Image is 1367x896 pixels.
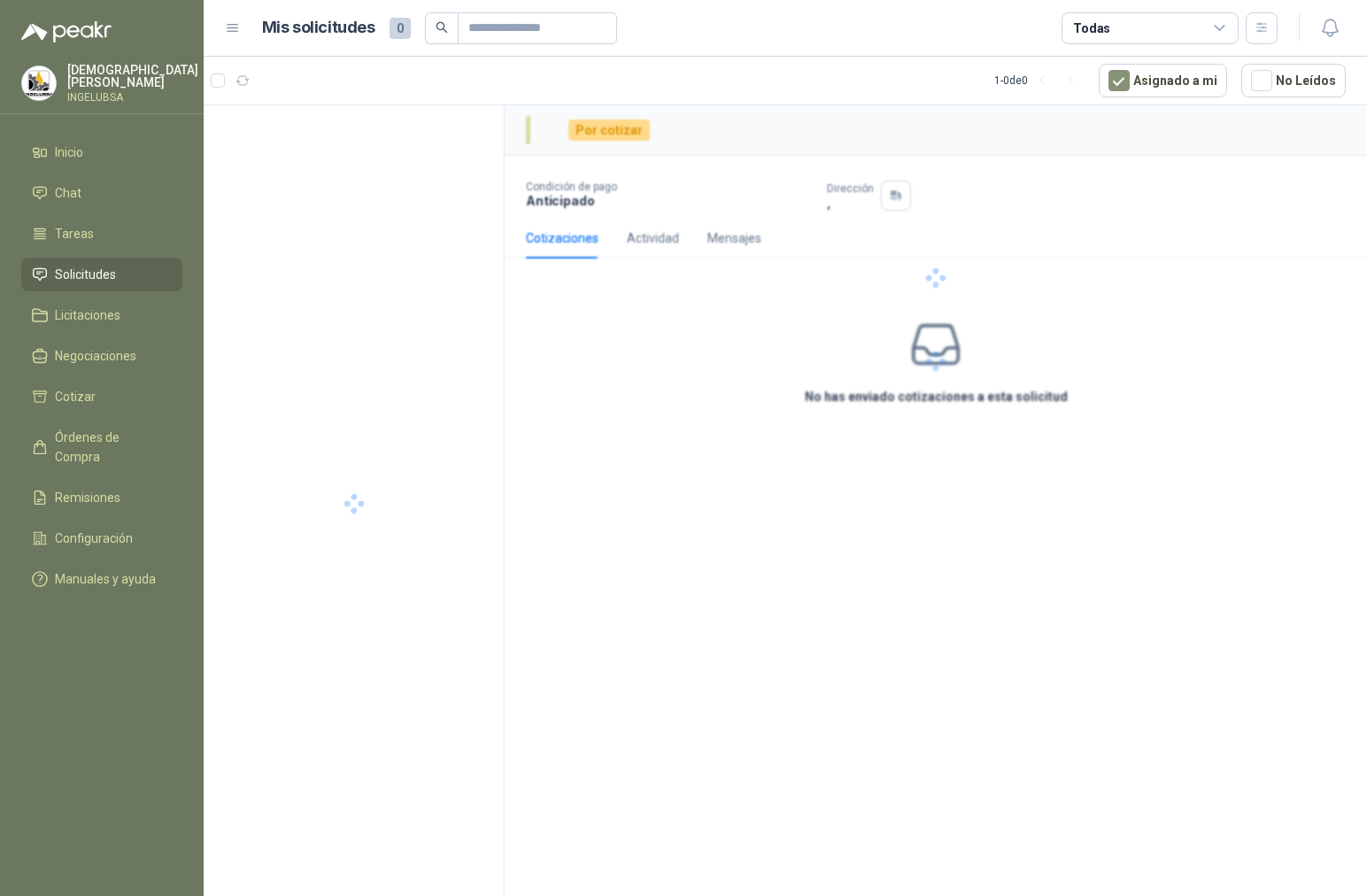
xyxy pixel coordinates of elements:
[55,265,116,284] span: Solicitudes
[67,92,198,103] p: INGELUBSA
[21,217,182,251] a: Tareas
[55,143,83,162] span: Inicio
[55,569,156,589] span: Manuales y ayuda
[21,339,182,373] a: Negociaciones
[21,176,182,210] a: Chat
[55,305,120,325] span: Licitaciones
[994,66,1085,95] div: 1 - 0 de 0
[55,529,133,548] span: Configuración
[55,224,94,243] span: Tareas
[1241,64,1346,97] button: No Leídos
[55,488,120,507] span: Remisiones
[55,183,81,203] span: Chat
[67,64,198,89] p: [DEMOGRAPHIC_DATA] [PERSON_NAME]
[22,66,56,100] img: Company Logo
[55,387,96,406] span: Cotizar
[55,346,136,366] span: Negociaciones
[21,380,182,413] a: Cotizar
[390,18,411,39] span: 0
[21,258,182,291] a: Solicitudes
[21,481,182,514] a: Remisiones
[55,428,166,467] span: Órdenes de Compra
[262,15,375,41] h1: Mis solicitudes
[21,135,182,169] a: Inicio
[21,521,182,555] a: Configuración
[21,21,112,42] img: Logo peakr
[436,21,448,34] span: search
[1073,19,1110,38] div: Todas
[21,421,182,474] a: Órdenes de Compra
[1099,64,1227,97] button: Asignado a mi
[21,562,182,596] a: Manuales y ayuda
[21,298,182,332] a: Licitaciones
